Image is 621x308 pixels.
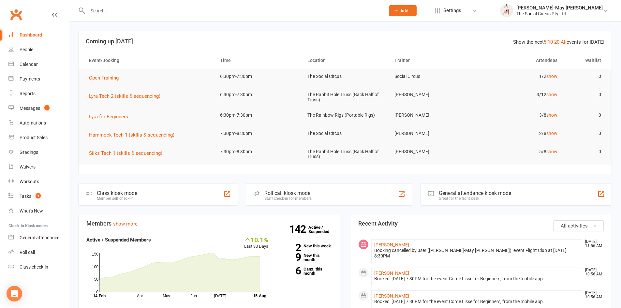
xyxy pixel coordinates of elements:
span: All activities [561,223,588,229]
div: Product Sales [20,135,48,140]
button: Open Training [89,74,123,82]
span: Hammock Tech 1 (skills & sequencing) [89,132,174,138]
a: 9New this month [278,253,332,262]
td: Social Circus [389,69,476,84]
strong: 6 [278,266,301,276]
a: People [8,42,69,57]
a: General attendance kiosk mode [8,230,69,245]
td: The Rainbow Rigs (Portable Rigs) [302,108,389,123]
td: [PERSON_NAME] [389,108,476,123]
span: Settings [443,3,461,18]
a: show [546,149,557,154]
a: Waivers [8,160,69,174]
time: [DATE] 11:56 AM [582,240,603,248]
div: Workouts [20,179,39,184]
td: [PERSON_NAME] [389,126,476,141]
div: Booking cancelled by user ([PERSON_NAME]-May [PERSON_NAME]): event Flight Club at [DATE] 8:30PM [374,248,580,259]
a: Class kiosk mode [8,260,69,274]
input: Search... [86,6,380,15]
div: Great for the front desk [439,196,511,201]
div: Booked: [DATE] 7:30PM for the event Corde Lisse for Beginners, from the mobile app [374,276,580,282]
a: 5 [544,39,546,45]
td: 0 [563,69,607,84]
strong: 2 [278,243,301,253]
div: Messages [20,106,40,111]
span: Lyra for Beginners [89,114,128,120]
button: Hammock Tech 1 (skills & sequencing) [89,131,179,139]
div: Payments [20,76,40,81]
th: Waitlist [563,52,607,69]
td: 6:30pm-7:30pm [214,87,302,102]
strong: 9 [278,252,301,262]
th: Location [302,52,389,69]
h3: Recent Activity [358,220,604,227]
div: General attendance [20,235,59,240]
time: [DATE] 10:56 AM [582,291,603,299]
div: General attendance kiosk mode [439,190,511,196]
a: Payments [8,72,69,86]
td: 7:30pm-8:30pm [214,126,302,141]
a: All [561,39,567,45]
h3: Coming up [DATE] [86,38,604,45]
h3: Members [86,220,332,227]
a: Tasks 4 [8,189,69,204]
div: Reports [20,91,36,96]
a: 2New this week [278,244,332,248]
a: 142Active / Suspended [308,220,337,239]
div: Dashboard [20,32,42,37]
div: 10.1% [244,236,268,243]
td: 6:30pm-7:30pm [214,108,302,123]
img: thumb_image1735801805.png [500,4,513,17]
th: Event/Booking [83,52,214,69]
td: 2/8 [476,126,563,141]
div: Tasks [20,194,31,199]
td: 0 [563,87,607,102]
div: Automations [20,120,46,125]
a: show [546,112,557,118]
a: show more [113,221,138,227]
a: [PERSON_NAME] [374,242,409,247]
span: Add [400,8,408,13]
td: 5/8 [476,144,563,159]
td: 0 [563,144,607,159]
span: Open Training [89,75,119,81]
div: Gradings [20,150,38,155]
a: [PERSON_NAME] [374,271,409,276]
div: Calendar [20,62,38,67]
div: What's New [20,208,43,213]
a: Dashboard [8,28,69,42]
span: 4 [36,193,41,198]
a: show [546,74,557,79]
th: Time [214,52,302,69]
span: Silks Tech 1 (skills & sequencing) [89,150,162,156]
th: Trainer [389,52,476,69]
div: Class kiosk mode [97,190,137,196]
span: Lyra Tech 2 (skills & sequencing) [89,93,160,99]
div: [PERSON_NAME]-May [PERSON_NAME] [516,5,603,11]
div: The Social Circus Pty Ltd [516,11,603,17]
strong: Active / Suspended Members [86,237,151,243]
div: Roll call [20,250,35,255]
a: Automations [8,116,69,130]
button: All activities [553,220,604,231]
td: 3/12 [476,87,563,102]
a: What's New [8,204,69,218]
td: 3/8 [476,108,563,123]
td: 0 [563,126,607,141]
strong: 142 [289,224,308,234]
div: Last 30 Days [244,236,268,250]
div: Member self check-in [97,196,137,201]
a: Roll call [8,245,69,260]
a: 10 [548,39,553,45]
a: Product Sales [8,130,69,145]
time: [DATE] 10:56 AM [582,268,603,276]
a: Workouts [8,174,69,189]
td: The Social Circus [302,126,389,141]
a: 6Canx. this month [278,267,332,275]
button: Lyra for Beginners [89,113,133,121]
div: Roll call kiosk mode [264,190,312,196]
button: Silks Tech 1 (skills & sequencing) [89,149,167,157]
td: The Rabbit Hole Truss (Back Half of Truss) [302,144,389,165]
a: Calendar [8,57,69,72]
div: Waivers [20,164,36,169]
